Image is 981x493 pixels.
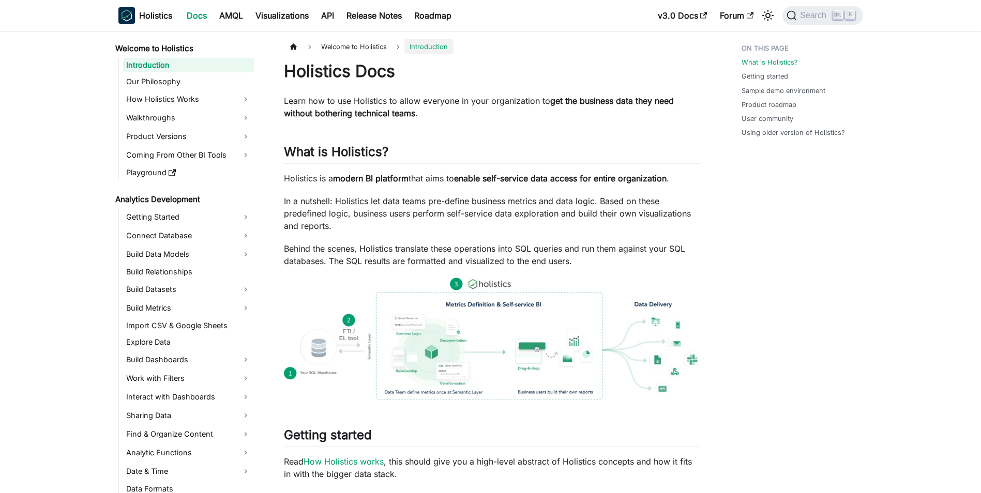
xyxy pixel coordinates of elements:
[845,10,855,20] kbd: K
[284,39,304,54] a: Home page
[284,427,700,447] h2: Getting started
[284,278,700,399] img: How Holistics fits in your Data Stack
[123,246,254,263] a: Build Data Models
[112,192,254,207] a: Analytics Development
[454,173,667,183] strong: enable self-service data access for entire organization
[760,7,776,24] button: Switch between dark and light mode (currently light mode)
[284,61,700,82] h1: Holistics Docs
[742,57,798,67] a: What is Holistics?
[797,11,833,20] span: Search
[284,242,700,267] p: Behind the scenes, Holistics translate these operations into SQL queries and run them against you...
[118,7,172,24] a: HolisticsHolistics
[782,6,863,25] button: Search (Ctrl+K)
[123,91,254,107] a: How Holistics Works
[284,455,700,480] p: Read , this should give you a high-level abstract of Holistics concepts and how it fits in with t...
[315,7,340,24] a: API
[304,456,384,467] a: How Holistics works
[123,351,254,368] a: Build Dashboards
[123,426,254,442] a: Find & Organize Content
[249,7,315,24] a: Visualizations
[123,300,254,316] a: Build Metrics
[213,7,249,24] a: AMQL
[123,370,254,387] a: Work with Filters
[284,144,700,164] h2: What is Holistics?
[742,86,825,96] a: Sample demo environment
[108,31,263,493] nav: Docs sidebar
[123,110,254,126] a: Walkthroughs
[123,318,254,333] a: Import CSV & Google Sheets
[123,463,254,480] a: Date & Time
[123,389,254,405] a: Interact with Dashboards
[112,41,254,56] a: Welcome to Holistics
[284,195,700,232] p: In a nutshell: Holistics let data teams pre-define business metrics and data logic. Based on thes...
[123,335,254,349] a: Explore Data
[404,39,453,54] span: Introduction
[118,7,135,24] img: Holistics
[123,265,254,279] a: Build Relationships
[340,7,408,24] a: Release Notes
[180,7,213,24] a: Docs
[742,128,845,137] a: Using older version of Holistics?
[123,209,254,225] a: Getting Started
[284,95,700,119] p: Learn how to use Holistics to allow everyone in your organization to .
[284,39,700,54] nav: Breadcrumbs
[742,100,796,110] a: Product roadmap
[652,7,714,24] a: v3.0 Docs
[123,444,254,461] a: Analytic Functions
[123,227,254,244] a: Connect Database
[408,7,458,24] a: Roadmap
[123,58,254,72] a: Introduction
[742,71,788,81] a: Getting started
[123,74,254,89] a: Our Philosophy
[742,114,793,124] a: User community
[123,165,254,180] a: Playground
[123,128,254,145] a: Product Versions
[284,172,700,184] p: Holistics is a that aims to .
[123,407,254,424] a: Sharing Data
[139,9,172,22] b: Holistics
[333,173,409,183] strong: modern BI platform
[123,281,254,298] a: Build Datasets
[316,39,392,54] span: Welcome to Holistics
[123,147,254,163] a: Coming From Other BI Tools
[714,7,760,24] a: Forum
